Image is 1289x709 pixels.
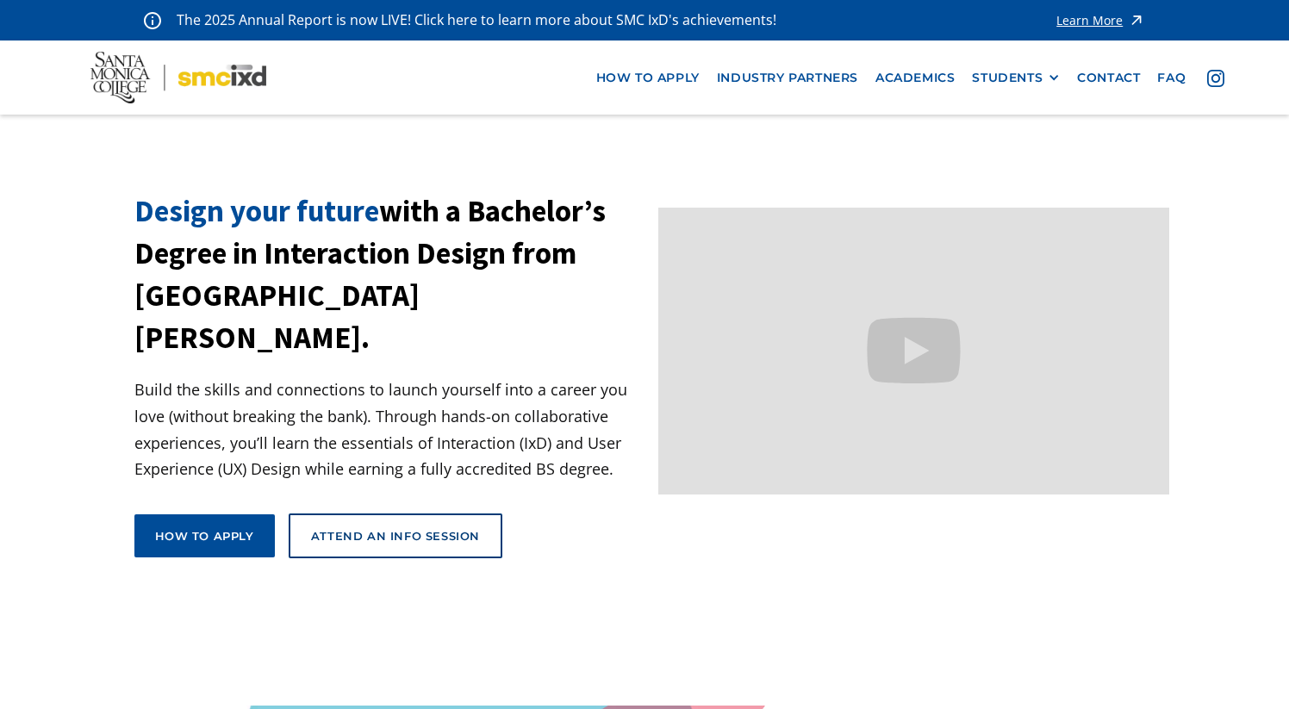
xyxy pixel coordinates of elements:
[134,192,379,230] span: Design your future
[90,52,266,103] img: Santa Monica College - SMC IxD logo
[1056,9,1145,32] a: Learn More
[867,62,963,94] a: Academics
[1068,62,1149,94] a: contact
[134,190,645,359] h1: with a Bachelor’s Degree in Interaction Design from [GEOGRAPHIC_DATA][PERSON_NAME].
[1128,9,1145,32] img: icon - arrow - alert
[972,71,1060,85] div: STUDENTS
[972,71,1043,85] div: STUDENTS
[134,376,645,482] p: Build the skills and connections to launch yourself into a career you love (without breaking the ...
[134,514,275,557] a: How to apply
[144,11,161,29] img: icon - information - alert
[658,208,1169,494] iframe: Design your future with a Bachelor's Degree in Interaction Design from Santa Monica College
[588,62,708,94] a: how to apply
[311,528,480,544] div: Attend an Info Session
[1149,62,1194,94] a: faq
[708,62,867,94] a: industry partners
[155,528,254,544] div: How to apply
[1056,15,1123,27] div: Learn More
[177,9,778,32] p: The 2025 Annual Report is now LIVE! Click here to learn more about SMC IxD's achievements!
[289,513,502,558] a: Attend an Info Session
[1207,70,1224,87] img: icon - instagram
